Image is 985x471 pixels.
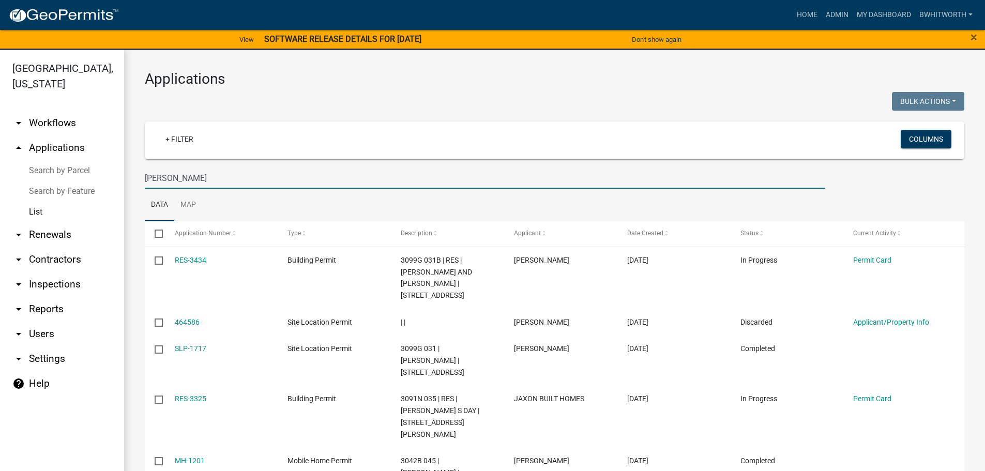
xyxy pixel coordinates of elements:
[175,230,231,237] span: Application Number
[287,318,352,326] span: Site Location Permit
[287,344,352,353] span: Site Location Permit
[514,230,541,237] span: Applicant
[401,318,405,326] span: | |
[843,221,957,246] datatable-header-cell: Current Activity
[12,278,25,291] i: arrow_drop_down
[391,221,504,246] datatable-header-cell: Description
[514,457,569,465] span: DUSTIN LATHERY
[12,142,25,154] i: arrow_drop_up
[174,189,202,222] a: Map
[504,221,617,246] datatable-header-cell: Applicant
[627,344,648,353] span: 08/07/2025
[627,230,663,237] span: Date Created
[627,457,648,465] span: 05/29/2025
[740,344,775,353] span: Completed
[145,189,174,222] a: Data
[627,256,648,264] span: 09/02/2025
[628,31,686,48] button: Don't show again
[12,229,25,241] i: arrow_drop_down
[175,256,206,264] a: RES-3434
[627,394,648,403] span: 07/11/2025
[401,230,432,237] span: Description
[514,344,569,353] span: Wes Price
[12,377,25,390] i: help
[175,344,206,353] a: SLP-1717
[164,221,278,246] datatable-header-cell: Application Number
[287,230,301,237] span: Type
[740,457,775,465] span: Completed
[617,221,731,246] datatable-header-cell: Date Created
[853,256,891,264] a: Permit Card
[12,328,25,340] i: arrow_drop_down
[235,31,258,48] a: View
[853,230,896,237] span: Current Activity
[740,230,759,237] span: Status
[12,353,25,365] i: arrow_drop_down
[793,5,822,25] a: Home
[740,318,772,326] span: Discarded
[853,5,915,25] a: My Dashboard
[892,92,964,111] button: Bulk Actions
[145,70,964,88] h3: Applications
[287,394,336,403] span: Building Permit
[401,256,472,299] span: 3099G 031B | RES | DUSTIN AND BRANDY HAMBY | 691 BLACKBERRY MOUNTAIN RD
[175,394,206,403] a: RES-3325
[971,31,977,43] button: Close
[514,318,569,326] span: DUSTIN HAMBY
[145,168,825,189] input: Search for applications
[287,256,336,264] span: Building Permit
[12,303,25,315] i: arrow_drop_down
[915,5,977,25] a: BWhitworth
[740,394,777,403] span: In Progress
[853,318,929,326] a: Applicant/Property Info
[822,5,853,25] a: Admin
[901,130,951,148] button: Columns
[740,256,777,264] span: In Progress
[971,30,977,44] span: ×
[287,457,352,465] span: Mobile Home Permit
[730,221,843,246] datatable-header-cell: Status
[627,318,648,326] span: 08/15/2025
[401,344,464,376] span: 3099G 031 | DUSTIN HAMBY | 491 BLACKBERRY MOUNTAIN RD
[514,394,584,403] span: JAXON BUILT HOMES
[175,318,200,326] a: 464586
[12,117,25,129] i: arrow_drop_down
[278,221,391,246] datatable-header-cell: Type
[175,457,205,465] a: MH-1201
[145,221,164,246] datatable-header-cell: Select
[264,34,421,44] strong: SOFTWARE RELEASE DETAILS FOR [DATE]
[853,394,891,403] a: Permit Card
[401,394,479,438] span: 3091N 035 | RES | PAULA S DAY | 142 S DUSTIN DR
[157,130,202,148] a: + Filter
[12,253,25,266] i: arrow_drop_down
[514,256,569,264] span: DUSTIN HAMBY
